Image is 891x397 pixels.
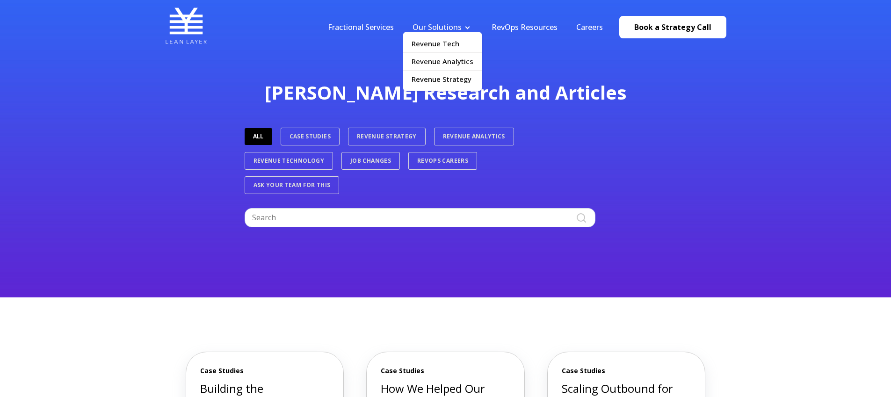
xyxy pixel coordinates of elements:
input: Search [245,208,595,227]
a: Fractional Services [328,22,394,32]
a: Revenue Technology [245,152,333,170]
a: Revenue Strategy [348,128,426,145]
a: Case Studies [281,128,340,145]
span: [PERSON_NAME] Research and Articles [265,79,627,105]
a: Careers [576,22,603,32]
a: Revenue Analytics [403,53,482,70]
a: Our Solutions [413,22,462,32]
a: Book a Strategy Call [619,16,726,38]
a: ALL [245,128,272,145]
a: RevOps Resources [492,22,558,32]
a: RevOps Careers [408,152,477,170]
span: Case Studies [381,366,510,375]
a: Revenue Strategy [403,71,482,88]
a: Revenue Analytics [434,128,514,145]
div: Navigation Menu [319,22,612,32]
a: Ask Your Team For This [245,176,340,194]
span: Case Studies [562,366,691,375]
span: Case Studies [200,366,330,375]
a: Revenue Tech [403,35,482,52]
a: Job Changes [341,152,400,170]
